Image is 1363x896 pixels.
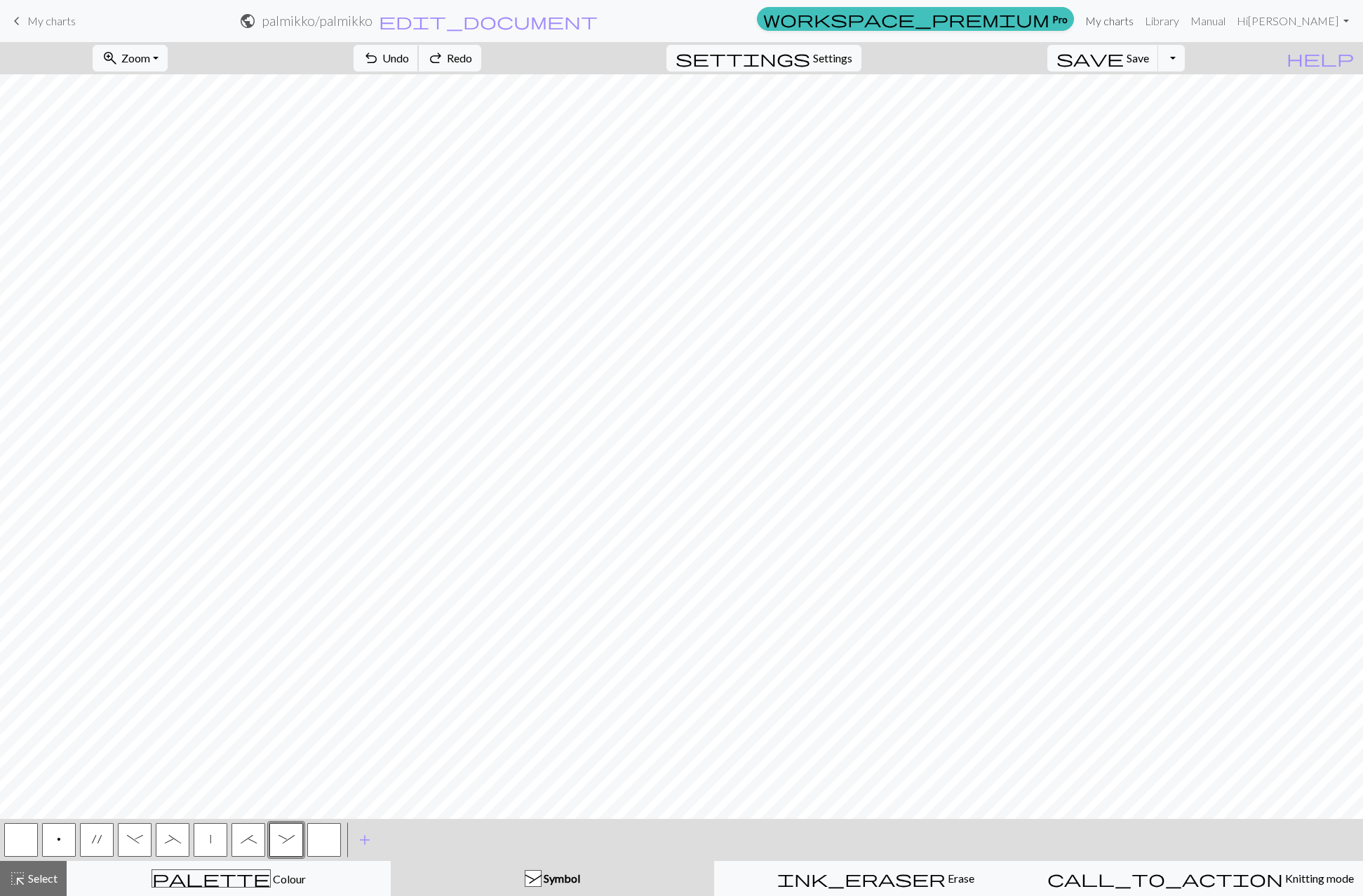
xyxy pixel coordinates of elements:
[666,45,861,72] button: SettingsSettings
[1056,48,1124,68] span: save
[9,869,26,888] span: highlight_alt
[1038,861,1363,896] button: Knitting mode
[27,14,76,27] span: My charts
[271,872,306,885] span: Colour
[379,11,598,31] span: edit_document
[42,823,76,857] button: p
[363,48,380,68] span: undo
[8,9,76,33] a: My charts
[418,45,481,72] button: Redo
[354,45,419,72] button: Undo
[542,871,580,885] span: Symbol
[1047,45,1159,72] button: Save
[447,51,472,65] span: Redo
[676,48,810,68] span: settings
[118,823,152,857] button: -
[102,48,119,68] span: zoom_in
[269,823,303,857] button: :
[1139,7,1185,35] a: Library
[152,869,270,888] span: palette
[391,861,714,896] button: : Symbol
[210,834,211,845] span: slip stitch
[763,9,1049,29] span: workspace_premium
[427,48,444,68] span: redo
[127,834,143,845] span: Right part of left 4+ cable
[777,869,946,888] span: ink_eraser
[231,823,265,857] button: ;
[1185,7,1231,35] a: Manual
[676,50,810,67] i: Settings
[92,834,102,845] span: cable extra
[26,871,58,885] span: Select
[80,823,114,857] button: '
[156,823,189,857] button: _
[1127,51,1149,65] span: Save
[714,861,1038,896] button: Erase
[382,51,409,65] span: Undo
[1231,7,1355,35] a: Hi[PERSON_NAME]
[93,45,168,72] button: Zoom
[525,871,541,888] div: :
[1287,48,1354,68] span: help
[946,871,974,885] span: Erase
[8,11,25,31] span: keyboard_arrow_left
[757,7,1074,31] a: Pro
[67,861,391,896] button: Colour
[1080,7,1139,35] a: My charts
[262,13,372,29] h2: palmikko / palmikko
[813,50,852,67] span: Settings
[194,823,227,857] button: |
[241,834,257,845] span: right part of 4+ stitch cable wyib
[57,834,61,845] span: Purl
[356,830,373,850] span: add
[278,834,295,845] span: left part of 4+ stitch cable wyib
[121,51,150,65] span: Zoom
[239,11,256,31] span: public
[165,834,181,845] span: Left part of left 4+ cable
[1283,871,1354,885] span: Knitting mode
[1047,869,1283,888] span: call_to_action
